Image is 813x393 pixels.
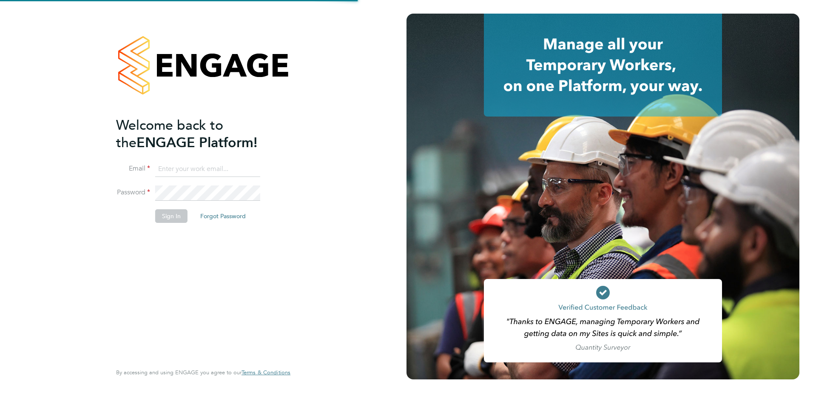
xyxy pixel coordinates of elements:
[155,162,260,177] input: Enter your work email...
[155,209,188,223] button: Sign In
[116,117,282,151] h2: ENGAGE Platform!
[116,369,290,376] span: By accessing and using ENGAGE you agree to our
[242,369,290,376] a: Terms & Conditions
[193,209,253,223] button: Forgot Password
[116,188,150,197] label: Password
[116,117,223,151] span: Welcome back to the
[116,164,150,173] label: Email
